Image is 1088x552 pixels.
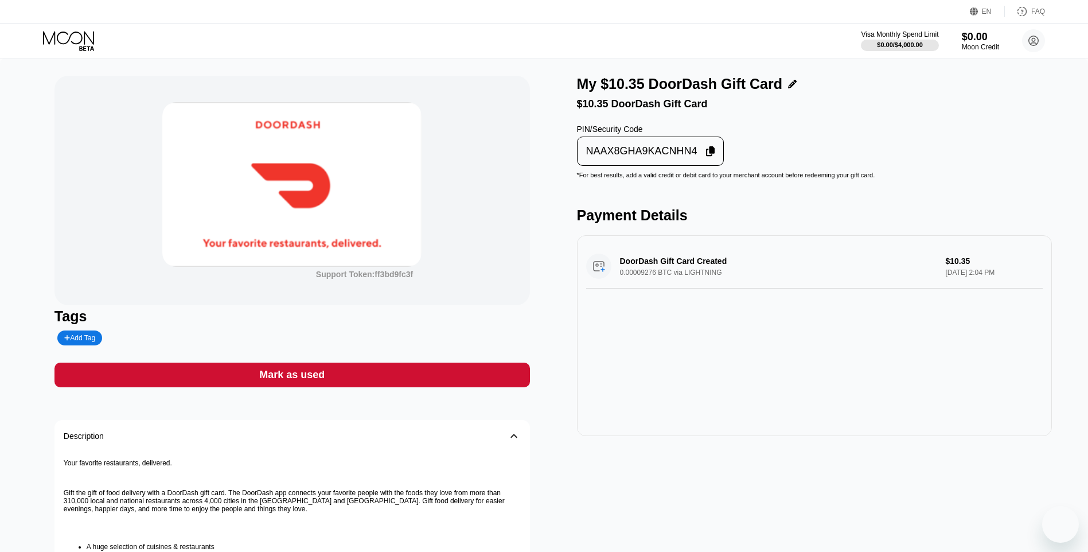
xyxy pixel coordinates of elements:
div: Description [64,432,104,441]
div: $0.00Moon Credit [962,31,999,51]
div: $10.35 DoorDash Gift Card [577,98,1052,110]
p: Gift the gift of food delivery with a DoorDash gift card. The DoorDash app connects your favorite... [64,489,521,513]
div: Visa Monthly Spend Limit$0.00/$4,000.00 [861,30,938,51]
div: $0.00 [962,31,999,43]
div: Support Token:ff3bd9fc3f [316,270,413,279]
li: A huge selection of cuisines & restaurants [87,543,521,551]
div: EN [970,6,1005,17]
div: My $10.35 DoorDash Gift Card [577,76,782,92]
div: Payment Details [577,207,1052,224]
div: Support Token: ff3bd9fc3f [316,270,413,279]
p: Your favorite restaurants, delivered. [64,459,521,467]
div: Tags [54,308,530,325]
div: $0.00 / $4,000.00 [877,41,923,48]
div: Moon Credit [962,43,999,51]
div: FAQ [1031,7,1045,15]
div: NAAX8GHA9KACNHN4 [577,137,724,166]
div: PIN/Security Code [577,125,724,134]
div: 󰅀 [507,429,521,443]
div: EN [982,7,992,15]
div: FAQ [1005,6,1045,17]
div: NAAX8GHA9KACNHN4 [586,145,697,158]
div: Add Tag [64,334,95,342]
div: Mark as used [259,368,325,382]
div: * For best results, add a valid credit or debit card to your merchant account before redeeming yo... [577,172,1052,178]
iframe: Button to launch messaging window [1042,506,1079,543]
div: Mark as used [54,363,530,387]
div: Visa Monthly Spend Limit [861,30,938,38]
div: Add Tag [57,331,102,345]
